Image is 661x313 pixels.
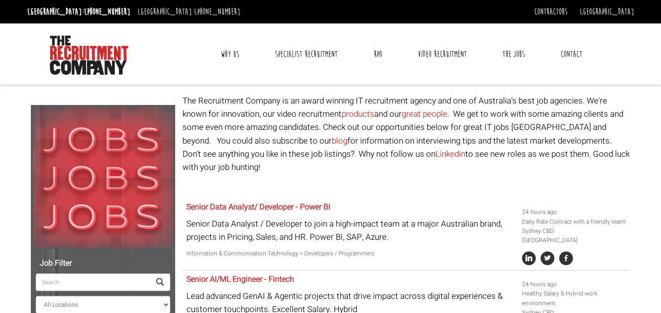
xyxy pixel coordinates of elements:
[31,105,175,249] img: Jobs, Jobs, Jobs
[553,42,590,66] a: Contact
[522,208,627,217] li: 24 hours ago
[50,36,128,75] img: The Recruitment Company
[495,42,532,66] a: The Jobs
[186,201,330,213] a: Senior Data Analyst/ Developer - Power BI
[135,4,243,20] li: [GEOGRAPHIC_DATA]:
[268,42,345,66] a: Specialist Recruitment
[410,42,474,66] a: Video Recruitment
[84,6,130,17] a: [PHONE_NUMBER]
[342,108,374,120] a: products
[194,6,240,17] a: [PHONE_NUMBER]
[25,4,133,20] li: [GEOGRAPHIC_DATA]:
[332,135,347,147] a: blog
[36,259,170,268] h5: Job Filter
[36,273,150,291] input: Search
[366,42,389,66] a: RPO
[580,6,634,17] a: [GEOGRAPHIC_DATA]
[435,148,465,160] a: Linkedin
[534,6,568,17] a: Contractors
[182,94,630,174] p: The Recruitment Company is an award winning IT recruitment agency and one of Australia's best job...
[402,108,447,120] a: great people
[213,42,247,66] a: Why Us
